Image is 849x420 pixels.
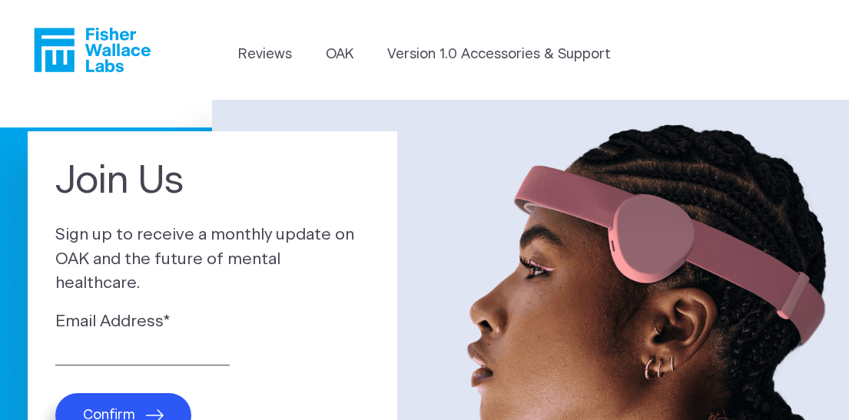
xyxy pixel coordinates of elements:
[55,159,370,204] h1: Join Us
[387,45,611,65] a: Version 1.0 Accessories & Support
[326,45,353,65] a: OAK
[55,223,370,296] p: Sign up to receive a monthly update on OAK and the future of mental healthcare.
[55,309,370,334] label: Email Address
[34,28,151,72] a: Fisher Wallace
[238,45,292,65] a: Reviews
